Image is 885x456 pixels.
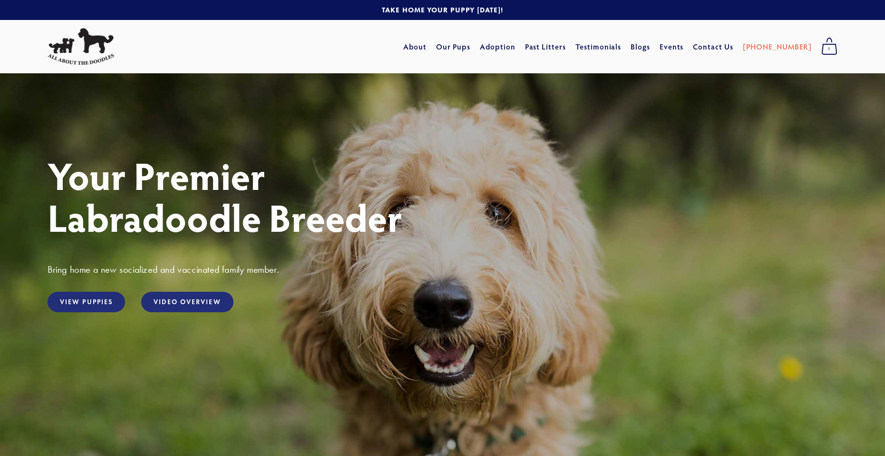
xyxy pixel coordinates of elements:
[48,154,837,238] h1: Your Premier Labradoodle Breeder
[403,38,427,55] a: About
[525,41,566,51] a: Past Litters
[141,292,233,312] a: Video Overview
[821,43,837,55] span: 0
[48,292,125,312] a: View Puppies
[660,38,684,55] a: Events
[631,38,650,55] a: Blogs
[743,38,812,55] a: [PHONE_NUMBER]
[48,263,837,276] h3: Bring home a new socialized and vaccinated family member.
[48,28,114,65] img: All About The Doodles
[436,38,471,55] a: Our Pups
[817,35,842,59] a: 0 items in cart
[575,38,622,55] a: Testimonials
[693,38,733,55] a: Contact Us
[480,38,515,55] a: Adoption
